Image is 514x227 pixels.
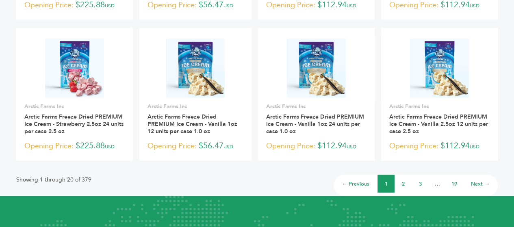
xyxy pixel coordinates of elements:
span: USD [347,2,356,9]
a: Arctic Farms Freeze Dried PREMIUM Ice Cream - Vanilla 1oz 24 units per case 1.0 oz [266,113,364,135]
p: $112.94 [266,140,367,152]
p: Arctic Farms Inc [147,103,243,110]
a: Next → [471,180,490,187]
a: 3 [419,180,422,187]
span: USD [223,143,233,150]
p: $112.94 [389,140,490,152]
p: Arctic Farms Inc [389,103,490,110]
p: Arctic Farms Inc [24,103,125,110]
span: Opening Price: [389,141,438,151]
p: $225.88 [24,140,125,152]
li: … [429,175,446,192]
img: Arctic Farms Freeze Dried PREMIUM Ice Cream - Vanilla 2.5oz 12 units per case 2.5 oz [410,39,469,97]
a: Arctic Farms Freeze Dried PREMIUM Ice Cream - Vanilla 1oz 12 units per case 1.0 oz [147,113,237,135]
a: 1 [385,180,388,187]
a: 19 [451,180,457,187]
a: Arctic Farms Freeze Dried PREMIUM Ice Cream - Strawberry 2.5oz 24 units per case 2.5 oz [24,113,124,135]
span: Opening Price: [266,141,315,151]
img: Arctic Farms Freeze Dried PREMIUM Ice Cream - Strawberry 2.5oz 24 units per case 2.5 oz [45,39,104,97]
span: USD [223,2,233,9]
span: Opening Price: [24,141,74,151]
img: Arctic Farms Freeze Dried PREMIUM Ice Cream - Vanilla 1oz 12 units per case 1.0 oz [166,39,225,97]
span: USD [347,143,356,150]
img: Arctic Farms Freeze Dried PREMIUM Ice Cream - Vanilla 1oz 24 units per case 1.0 oz [287,39,346,97]
span: Opening Price: [147,141,197,151]
a: Arctic Farms Freeze Dried PREMIUM Ice Cream - Vanilla 2.5oz 12 units per case 2.5 oz [389,113,488,135]
span: USD [470,143,479,150]
a: 2 [402,180,405,187]
span: USD [470,2,479,9]
span: USD [105,143,115,150]
p: $56.47 [147,140,243,152]
a: ← Previous [342,180,369,187]
p: Showing 1 through 20 of 379 [16,175,91,184]
p: Arctic Farms Inc [266,103,367,110]
span: USD [105,2,115,9]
